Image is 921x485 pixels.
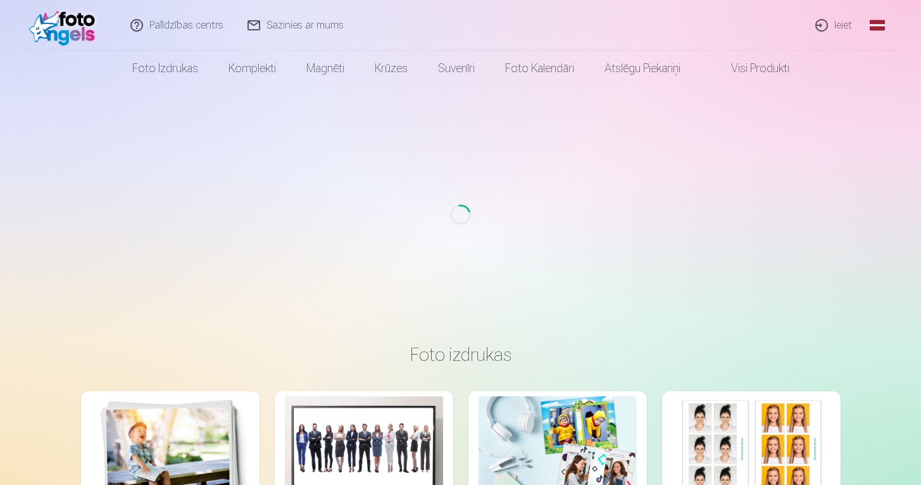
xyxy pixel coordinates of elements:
a: Magnēti [291,51,360,86]
a: Suvenīri [423,51,490,86]
img: /fa1 [29,5,102,46]
a: Foto kalendāri [490,51,589,86]
a: Atslēgu piekariņi [589,51,696,86]
a: Foto izdrukas [117,51,213,86]
h3: Foto izdrukas [91,343,830,366]
a: Krūzes [360,51,423,86]
a: Komplekti [213,51,291,86]
a: Visi produkti [696,51,805,86]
